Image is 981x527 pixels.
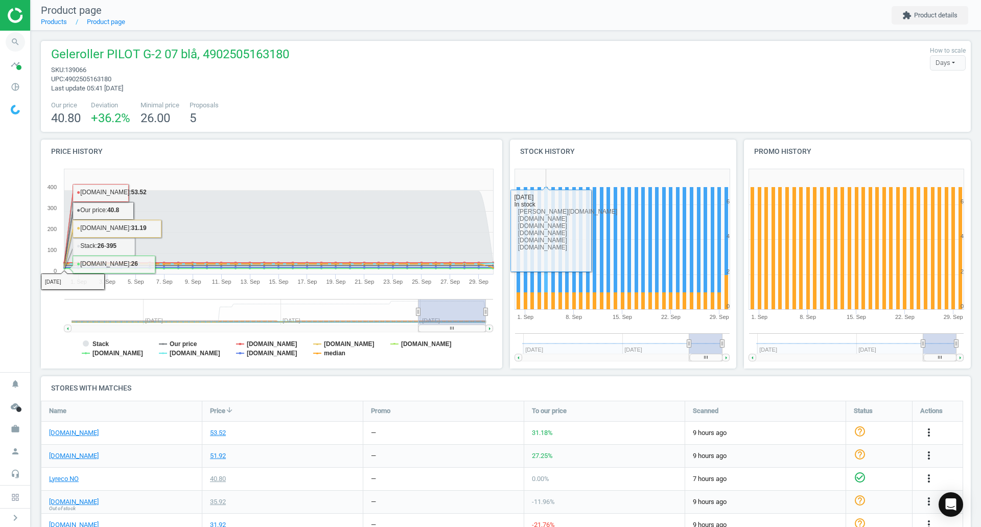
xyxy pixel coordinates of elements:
[99,279,115,285] tspan: 3. Sep
[92,340,109,348] tspan: Stack
[923,449,935,463] button: more_vert
[247,350,297,357] tspan: [DOMAIN_NAME]
[726,198,729,204] text: 6
[91,101,130,110] span: Deviation
[49,474,79,484] a: Lyreco NO
[412,279,431,285] tspan: 25. Sep
[532,406,567,416] span: To our price
[532,429,553,437] span: 31.18 %
[726,303,729,309] text: 0
[241,279,260,285] tspan: 13. Sep
[48,184,57,190] text: 400
[326,279,345,285] tspan: 19. Sep
[693,451,838,461] span: 9 hours ago
[532,452,553,460] span: 27.25 %
[6,464,25,484] i: headset_mic
[371,428,376,438] div: —
[923,495,935,509] button: more_vert
[510,140,737,164] h4: Stock history
[210,406,225,416] span: Price
[854,494,866,507] i: help_outline
[51,111,81,125] span: 40.80
[961,198,964,204] text: 6
[847,314,866,320] tspan: 15. Sep
[49,497,99,507] a: [DOMAIN_NAME]
[225,406,233,414] i: arrow_downward
[41,4,102,16] span: Product page
[854,471,866,484] i: check_circle_outline
[532,475,549,483] span: 0.00 %
[11,105,20,114] img: wGWNvw8QSZomAAAAABJRU5ErkJggg==
[920,406,943,416] span: Actions
[48,205,57,211] text: 300
[892,6,968,25] button: extensionProduct details
[895,314,915,320] tspan: 22. Sep
[726,268,729,274] text: 2
[854,425,866,438] i: help_outline
[3,511,28,524] button: chevron_right
[41,18,67,26] a: Products
[297,279,317,285] tspan: 17. Sep
[49,505,76,512] span: Out of stock
[41,140,502,164] h4: Price history
[185,279,201,285] tspan: 9. Sep
[744,140,971,164] h4: Promo history
[693,497,838,507] span: 9 hours ago
[6,77,25,97] i: pie_chart_outlined
[41,376,971,400] h4: Stores with matches
[930,55,966,71] div: Days
[693,474,838,484] span: 7 hours ago
[566,314,582,320] tspan: 8. Sep
[91,111,130,125] span: +36.2 %
[49,406,66,416] span: Name
[8,8,80,23] img: ajHJNr6hYgQAAAAASUVORK5CYII=
[141,111,170,125] span: 26.00
[613,314,632,320] tspan: 15. Sep
[902,11,912,20] i: extension
[939,492,963,517] div: Open Intercom Messenger
[923,472,935,485] i: more_vert
[51,46,289,65] span: Geleroller PILOT G-2 07 blå, 4902505163180
[661,314,680,320] tspan: 22. Sep
[141,101,179,110] span: Minimal price
[6,442,25,461] i: person
[440,279,460,285] tspan: 27. Sep
[54,268,57,274] text: 0
[247,340,297,348] tspan: [DOMAIN_NAME]
[961,268,964,274] text: 2
[469,279,488,285] tspan: 29. Sep
[693,428,838,438] span: 9 hours ago
[210,428,226,438] div: 53.52
[923,472,935,486] button: more_vert
[71,279,87,285] tspan: 1. Sep
[944,314,963,320] tspan: 29. Sep
[854,448,866,461] i: help_outline
[51,101,81,110] span: Our price
[6,55,25,74] i: timeline
[752,314,768,320] tspan: 1. Sep
[190,111,196,125] span: 5
[693,406,718,416] span: Scanned
[324,340,375,348] tspan: [DOMAIN_NAME]
[87,18,125,26] a: Product page
[961,233,964,239] text: 4
[6,374,25,394] i: notifications
[923,426,935,440] button: more_vert
[371,497,376,507] div: —
[128,279,144,285] tspan: 5. Sep
[170,340,197,348] tspan: Our price
[371,406,390,416] span: Promo
[210,451,226,461] div: 51.92
[9,512,21,524] i: chevron_right
[355,279,374,285] tspan: 21. Sep
[923,426,935,439] i: more_vert
[800,314,816,320] tspan: 8. Sep
[324,350,345,357] tspan: median
[49,428,99,438] a: [DOMAIN_NAME]
[156,279,173,285] tspan: 7. Sep
[923,449,935,462] i: more_vert
[48,226,57,232] text: 200
[371,451,376,461] div: —
[383,279,403,285] tspan: 23. Sep
[517,314,533,320] tspan: 1. Sep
